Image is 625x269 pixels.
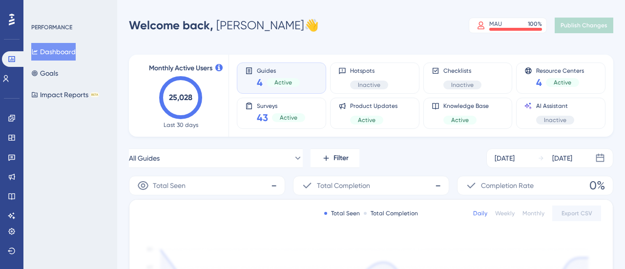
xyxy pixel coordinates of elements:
text: 25,028 [169,93,192,102]
span: Guides [257,67,300,74]
span: 4 [257,76,263,89]
div: Daily [473,209,487,217]
div: [DATE] [552,152,572,164]
div: Monthly [522,209,544,217]
span: 43 [257,111,268,124]
button: Publish Changes [555,18,613,33]
span: Publish Changes [561,21,607,29]
div: Total Completion [364,209,418,217]
div: Weekly [495,209,515,217]
button: Filter [311,148,359,168]
span: Monthly Active Users [149,62,212,74]
span: Last 30 days [164,121,198,129]
span: Active [280,114,297,122]
div: PERFORMANCE [31,23,72,31]
span: Completion Rate [481,180,534,191]
span: Inactive [358,81,380,89]
span: Filter [333,152,349,164]
div: BETA [90,92,99,97]
span: Surveys [257,102,305,109]
span: All Guides [129,152,160,164]
span: Active [358,116,375,124]
span: 4 [536,76,542,89]
button: Export CSV [552,206,601,221]
span: Hotspots [350,67,388,75]
span: Checklists [443,67,481,75]
span: Resource Centers [536,67,584,74]
span: AI Assistant [536,102,574,110]
span: Total Completion [317,180,370,191]
span: Active [451,116,469,124]
button: Dashboard [31,43,76,61]
span: Inactive [544,116,566,124]
span: Welcome back, [129,18,213,32]
div: 100 % [528,20,542,28]
span: Total Seen [153,180,186,191]
span: Active [554,79,571,86]
button: Goals [31,64,58,82]
button: Impact ReportsBETA [31,86,99,103]
button: All Guides [129,148,303,168]
span: Export CSV [562,209,592,217]
span: - [271,178,277,193]
span: Inactive [451,81,474,89]
div: Total Seen [324,209,360,217]
span: Active [274,79,292,86]
span: Product Updates [350,102,397,110]
span: - [435,178,441,193]
div: MAU [489,20,502,28]
span: 0% [589,178,605,193]
div: [PERSON_NAME] 👋 [129,18,319,33]
div: [DATE] [495,152,515,164]
span: Knowledge Base [443,102,489,110]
